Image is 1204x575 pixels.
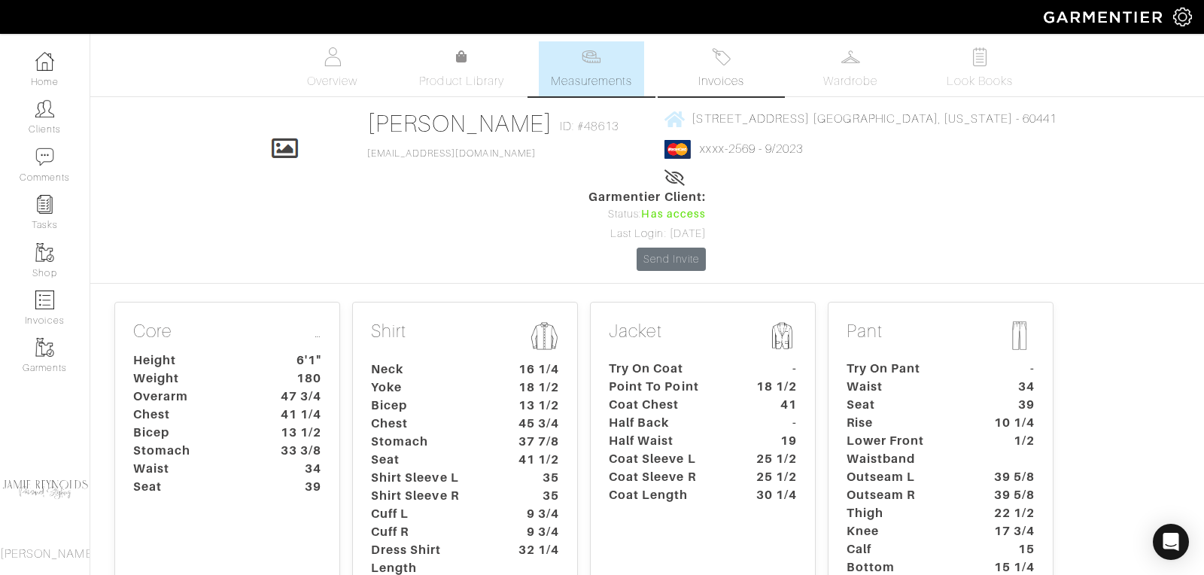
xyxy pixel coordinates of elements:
[588,206,706,223] div: Status:
[263,406,333,424] dt: 41 1/4
[835,468,976,486] dt: Outseam L
[835,396,976,414] dt: Seat
[263,351,333,370] dt: 6'1"
[835,432,976,468] dt: Lower Front Waistband
[360,433,500,451] dt: Stomach
[35,99,54,118] img: clients-icon-6bae9207a08558b7cb47a8932f037763ab4055f8c8b6bfacd5dc20c3e0201464.png
[1005,321,1035,351] img: msmt-pant-icon-b5f0be45518e7579186d657110a8042fb0a286fe15c7a31f2bf2767143a10412.png
[738,450,808,468] dt: 25 1/2
[35,195,54,214] img: reminder-icon-8004d30b9f0a5d33ae49ab947aed9ed385cf756f9e5892f1edd6e32f2345188e.png
[976,414,1046,432] dt: 10 1/4
[122,351,263,370] dt: Height
[551,72,633,90] span: Measurements
[280,41,385,96] a: Overview
[738,360,808,378] dt: -
[500,523,570,541] dt: 9 3/4
[738,414,808,432] dt: -
[597,486,738,504] dt: Coat Length
[500,487,570,505] dt: 35
[133,321,321,345] p: Core
[1153,524,1189,560] div: Open Intercom Messenger
[500,397,570,415] dt: 13 1/2
[976,360,1046,378] dt: -
[263,370,333,388] dt: 180
[360,451,500,469] dt: Seat
[971,47,990,66] img: todo-9ac3debb85659649dc8f770b8b6100bb5dab4b48dedcbae339e5042a72dfd3cc.svg
[738,468,808,486] dt: 25 1/2
[35,52,54,71] img: dashboard-icon-dbcd8f5a0b271acd01030246c82b418ddd0df26cd7fceb0bd07c9910d44c42f6.png
[122,388,263,406] dt: Overarm
[35,291,54,309] img: orders-icon-0abe47150d42831381b5fb84f609e132dff9fe21cb692f30cb5eec754e2cba89.png
[1173,8,1192,26] img: gear-icon-white-bd11855cb880d31180b6d7d6211b90ccbf57a29d726f0c71d8c61bd08dd39cc2.png
[835,504,976,522] dt: Thigh
[841,47,860,66] img: wardrobe-487a4870c1b7c33e795ec22d11cfc2ed9d08956e64fb3008fe2437562e282088.svg
[976,504,1046,522] dt: 22 1/2
[798,41,903,96] a: Wardrobe
[360,379,500,397] dt: Yoke
[500,433,570,451] dt: 37 7/8
[698,72,744,90] span: Invoices
[976,522,1046,540] dt: 17 3/4
[360,397,500,415] dt: Bicep
[360,415,500,433] dt: Chest
[122,460,263,478] dt: Waist
[835,522,976,540] dt: Knee
[35,243,54,262] img: garments-icon-b7da505a4dc4fd61783c78ac3ca0ef83fa9d6f193b1c9dc38574b1d14d53ca28.png
[539,41,645,96] a: Measurements
[738,378,808,396] dt: 18 1/2
[847,321,1035,354] p: Pant
[560,117,619,135] span: ID: #48613
[122,370,263,388] dt: Weight
[500,415,570,433] dt: 45 3/4
[500,379,570,397] dt: 18 1/2
[315,321,321,342] a: …
[738,486,808,504] dt: 30 1/4
[835,378,976,396] dt: Waist
[360,487,500,505] dt: Shirt Sleeve R
[122,478,263,496] dt: Seat
[263,478,333,496] dt: 39
[641,206,706,223] span: Has access
[500,451,570,469] dt: 41 1/2
[263,442,333,460] dt: 33 3/8
[738,432,808,450] dt: 19
[500,505,570,523] dt: 9 3/4
[582,47,600,66] img: measurements-466bbee1fd09ba9460f595b01e5d73f9e2bff037440d3c8f018324cb6cdf7a4a.svg
[263,388,333,406] dt: 47 3/4
[597,414,738,432] dt: Half Back
[409,48,515,90] a: Product Library
[360,469,500,487] dt: Shirt Sleeve L
[323,47,342,66] img: basicinfo-40fd8af6dae0f16599ec9e87c0ef1c0a1fdea2edbe929e3d69a839185d80c458.svg
[927,41,1032,96] a: Look Books
[976,378,1046,396] dt: 34
[122,406,263,424] dt: Chest
[360,361,500,379] dt: Neck
[597,468,738,486] dt: Coat Sleeve R
[637,248,706,271] a: Send Invite
[500,361,570,379] dt: 16 1/4
[371,321,559,354] p: Shirt
[307,72,357,90] span: Overview
[500,469,570,487] dt: 35
[1036,4,1173,30] img: garmentier-logo-header-white-b43fb05a5012e4ada735d5af1a66efaba907eab6374d6393d1fbf88cb4ef424d.png
[419,72,504,90] span: Product Library
[588,226,706,242] div: Last Login: [DATE]
[692,112,1057,126] span: [STREET_ADDRESS] [GEOGRAPHIC_DATA], [US_STATE] - 60441
[664,109,1057,128] a: [STREET_ADDRESS] [GEOGRAPHIC_DATA], [US_STATE] - 60441
[529,321,559,351] img: msmt-shirt-icon-3af304f0b202ec9cb0a26b9503a50981a6fda5c95ab5ec1cadae0dbe11e5085a.png
[835,360,976,378] dt: Try On Pant
[367,148,536,159] a: [EMAIL_ADDRESS][DOMAIN_NAME]
[664,140,691,159] img: mastercard-2c98a0d54659f76b027c6839bea21931c3e23d06ea5b2b5660056f2e14d2f154.png
[767,321,797,351] img: msmt-jacket-icon-80010867aa4725b62b9a09ffa5103b2b3040b5cb37876859cbf8e78a4e2258a7.png
[976,540,1046,558] dt: 15
[263,424,333,442] dt: 13 1/2
[35,338,54,357] img: garments-icon-b7da505a4dc4fd61783c78ac3ca0ef83fa9d6f193b1c9dc38574b1d14d53ca28.png
[609,321,797,354] p: Jacket
[976,396,1046,414] dt: 39
[122,424,263,442] dt: Bicep
[597,432,738,450] dt: Half Waist
[712,47,731,66] img: orders-27d20c2124de7fd6de4e0e44c1d41de31381a507db9b33961299e4e07d508b8c.svg
[588,188,706,206] span: Garmentier Client:
[360,523,500,541] dt: Cuff R
[835,540,976,558] dt: Calf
